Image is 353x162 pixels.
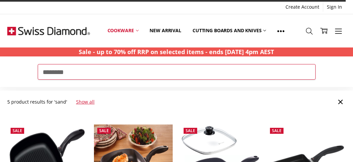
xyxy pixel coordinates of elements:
a: Cookware [102,16,144,45]
span: Sale [99,128,109,133]
span: Sale [186,128,195,133]
a: New arrival [144,16,187,45]
a: Cutting boards and knives [187,16,272,45]
img: Free Shipping On Every Order [7,14,90,47]
a: Close [335,96,346,107]
a: Show All [272,16,290,46]
a: Show all [76,99,95,105]
a: Create Account [282,2,323,12]
strong: Sale - up to 70% off RRP on selected items - ends [DATE] 4pm AEST [79,48,274,56]
span: 5 product results for 'sand' [7,99,67,105]
span: Sale [272,128,282,133]
span: × [337,94,343,109]
a: Sign In [323,2,346,12]
span: Sale [13,128,22,133]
